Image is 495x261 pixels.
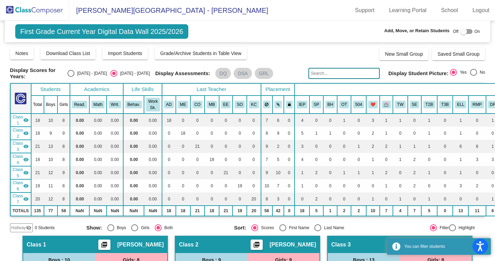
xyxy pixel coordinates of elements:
td: 0 [162,179,176,192]
button: SP [312,101,321,108]
button: Print Students Details [98,240,110,250]
td: 7 [272,179,284,192]
th: Occupational Therapy Only IEP [337,96,351,114]
td: 0 [323,153,337,166]
td: 2 [272,140,284,153]
td: 0.00 [89,127,107,140]
th: Girls [57,96,70,114]
td: 8 [57,114,70,127]
td: 0 [162,166,176,179]
td: 10 [44,114,57,127]
td: 0.00 [70,114,89,127]
td: Carlynn Ondercin - No Class Name [10,140,31,153]
td: 0 [205,114,219,127]
th: Twin [393,96,407,114]
td: 11 [44,179,57,192]
mat-icon: visibility [23,117,29,123]
td: 0.00 [144,140,162,153]
td: 13 [44,140,57,153]
th: Boys [44,96,57,114]
th: Carlynn Ondercin [190,96,205,114]
td: 0 [437,114,453,127]
td: 9 [44,127,57,140]
th: Students [31,83,70,96]
button: MB [207,101,217,108]
td: 1 [393,153,407,166]
td: 2 [380,140,393,153]
td: 0.00 [89,114,107,127]
td: 1 [453,127,468,140]
td: 1 [366,166,380,179]
mat-radio-group: Select an option [67,70,150,77]
button: ME [178,101,188,108]
td: 2 [408,153,422,166]
td: 0 [337,127,351,140]
td: 1 [408,140,422,153]
td: 19 [31,179,44,192]
td: 8 [57,140,70,153]
a: Logout [467,5,495,16]
span: Download Class List [46,51,90,56]
th: Mary Endsley [176,96,190,114]
td: 0.00 [123,179,144,192]
td: 1 [380,127,393,140]
td: 0 [284,127,295,140]
mat-icon: picture_as_pdf [100,241,108,251]
span: On [474,28,480,35]
td: 0 [247,140,261,153]
td: 0 [205,140,219,153]
td: 0.00 [89,153,107,166]
a: Learning Portal [384,5,432,16]
td: 0 [437,127,453,140]
td: 0 [190,114,205,127]
td: 0.00 [144,114,162,127]
td: 2 [309,166,323,179]
button: Saved Small Group [432,48,485,60]
td: 0 [351,153,366,166]
td: 0 [233,140,247,153]
td: 0 [351,127,366,140]
td: 1 [380,179,393,192]
td: 0 [190,166,205,179]
td: 0 [176,166,190,179]
th: Keep with teacher [284,96,295,114]
span: Display Scores for Years: [10,67,62,80]
td: 0 [205,127,219,140]
td: 18 [162,114,176,127]
button: RMP [470,101,484,108]
td: 0 [219,114,233,127]
button: 504 [353,101,364,108]
td: 7 [261,153,273,166]
span: Off [453,28,459,35]
td: 0.00 [89,179,107,192]
button: New Small Group [379,48,429,60]
td: 1 [421,140,437,153]
td: 4 [295,153,309,166]
td: 18 [31,127,44,140]
td: 0.00 [123,166,144,179]
td: 0 [190,153,205,166]
button: Import Students [102,47,148,60]
td: 0 [468,114,486,127]
span: Class 2 [13,127,23,139]
td: 3 [468,153,486,166]
td: 10 [44,153,57,166]
td: 1 [393,114,407,127]
td: 6 [272,114,284,127]
td: 0.00 [89,140,107,153]
td: 1 [295,166,309,179]
td: 0.00 [107,179,123,192]
th: Alyssa Degnovivo [162,96,176,114]
td: 0.00 [144,166,162,179]
td: 6 [453,140,468,153]
td: 0.00 [144,179,162,192]
button: CO [192,101,203,108]
td: 0 [408,127,422,140]
td: 0 [284,114,295,127]
td: 4 [295,114,309,127]
td: 18 [31,153,44,166]
td: 0.00 [107,127,123,140]
td: 0 [219,153,233,166]
td: 0.00 [107,140,123,153]
td: 0 [162,127,176,140]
